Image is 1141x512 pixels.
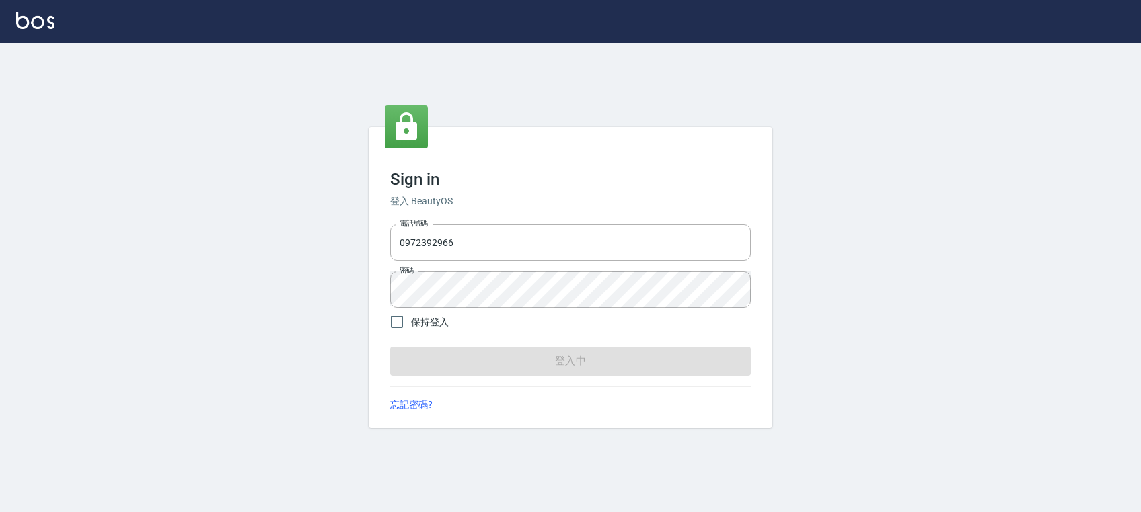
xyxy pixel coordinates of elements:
label: 電話號碼 [400,218,428,228]
label: 密碼 [400,265,414,275]
span: 保持登入 [411,315,449,329]
a: 忘記密碼? [390,398,433,412]
img: Logo [16,12,54,29]
h3: Sign in [390,170,751,189]
h6: 登入 BeautyOS [390,194,751,208]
